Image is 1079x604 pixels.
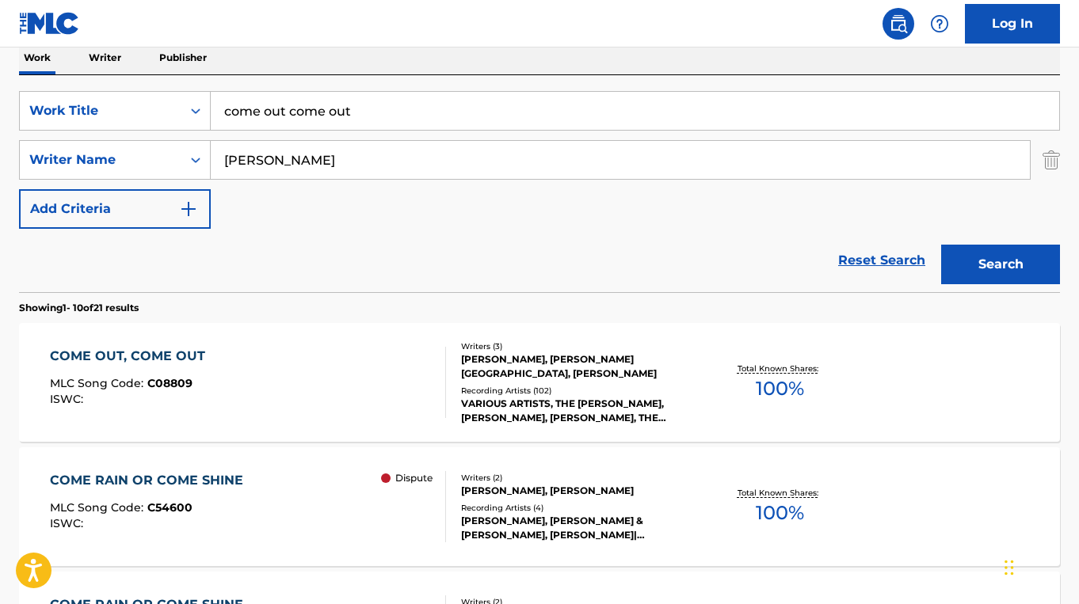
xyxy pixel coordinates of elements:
[50,392,87,406] span: ISWC :
[19,91,1060,292] form: Search Form
[461,397,693,425] div: VARIOUS ARTISTS, THE [PERSON_NAME], [PERSON_NAME], [PERSON_NAME], THE [PERSON_NAME], [PERSON_NAME...
[29,150,172,169] div: Writer Name
[738,363,822,374] p: Total Known Shares:
[1000,528,1079,604] iframe: Chat Widget
[738,487,822,499] p: Total Known Shares:
[756,499,804,527] span: 100 %
[19,41,55,74] p: Work
[930,14,949,33] img: help
[50,516,87,530] span: ISWC :
[19,12,80,35] img: MLC Logo
[461,340,693,352] div: Writers ( 3 )
[50,376,147,390] span: MLC Song Code :
[924,8,955,40] div: Help
[889,14,908,33] img: search
[461,385,693,397] div: Recording Artists ( 102 )
[154,41,212,74] p: Publisher
[19,189,211,229] button: Add Criteria
[50,500,147,515] span: MLC Song Code :
[461,472,693,484] div: Writers ( 2 )
[50,347,213,366] div: COME OUT, COME OUT
[461,352,693,381] div: [PERSON_NAME], [PERSON_NAME][GEOGRAPHIC_DATA], [PERSON_NAME]
[461,514,693,542] div: [PERSON_NAME], [PERSON_NAME] & [PERSON_NAME], [PERSON_NAME]|[PERSON_NAME], [PERSON_NAME]
[941,245,1060,284] button: Search
[147,376,193,390] span: C08809
[179,199,198,218] img: 9d2ae6d4665cec9f34b9.svg
[19,447,1060,566] a: COME RAIN OR COME SHINEMLC Song Code:C54600ISWC: DisputeWriters (2)[PERSON_NAME], [PERSON_NAME]Re...
[461,484,693,498] div: [PERSON_NAME], [PERSON_NAME]
[29,101,172,120] div: Work Title
[19,323,1060,442] a: COME OUT, COME OUTMLC Song Code:C08809ISWC:Writers (3)[PERSON_NAME], [PERSON_NAME][GEOGRAPHIC_DAT...
[1005,544,1014,591] div: Drag
[883,8,914,40] a: Public Search
[756,374,804,403] span: 100 %
[395,471,433,485] p: Dispute
[19,301,139,315] p: Showing 1 - 10 of 21 results
[84,41,126,74] p: Writer
[147,500,193,515] span: C54600
[1043,140,1060,180] img: Delete Criterion
[965,4,1060,44] a: Log In
[830,243,933,278] a: Reset Search
[461,502,693,514] div: Recording Artists ( 4 )
[50,471,251,490] div: COME RAIN OR COME SHINE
